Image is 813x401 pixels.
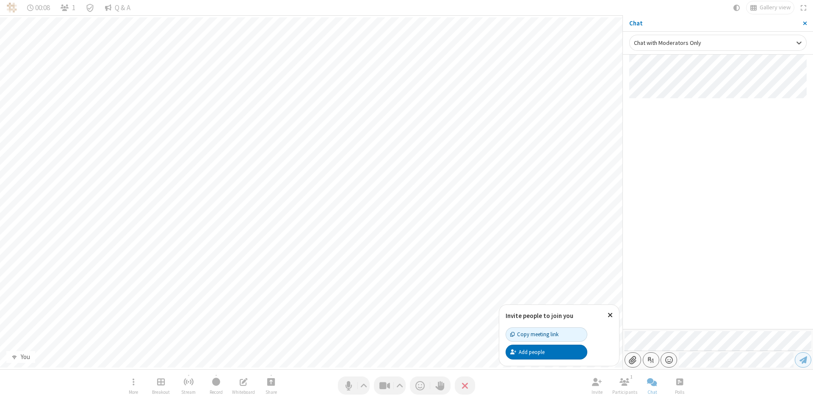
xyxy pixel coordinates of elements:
span: Record [210,390,223,395]
button: Q & A [101,1,134,14]
button: Open menu [121,373,146,398]
button: Video setting [394,376,406,395]
button: Close sidebar [796,15,813,31]
button: Start streaming [176,373,201,398]
p: Chat [629,19,796,28]
button: Open participant list [612,373,637,398]
button: Raise hand [430,376,451,395]
span: Chat with Moderators Only [634,39,701,47]
span: Invite [592,390,603,395]
button: Change layout [747,1,794,14]
span: Polls [675,390,684,395]
span: Participants [612,390,637,395]
span: 00:08 [35,4,50,12]
div: Meeting details Encryption enabled [82,1,98,14]
button: Using system theme [730,1,744,14]
button: Send a reaction [410,376,430,395]
button: Send message [795,352,811,368]
span: 1 [72,4,75,12]
button: Mute (Alt+A) [338,376,370,395]
button: Open participant list [57,1,79,14]
button: Invite participants (Alt+I) [584,373,610,398]
button: End or leave meeting [455,376,475,395]
button: Manage Breakout Rooms [148,373,174,398]
div: Copy meeting link [510,330,559,338]
button: Close chat [639,373,665,398]
span: More [129,390,138,395]
div: 1 [628,373,635,381]
img: QA Selenium DO NOT DELETE OR CHANGE [7,3,17,13]
span: Chat [647,390,657,395]
span: Stream [181,390,196,395]
button: Start sharing [258,373,284,398]
div: Timer [24,1,54,14]
span: Q & A [115,4,130,12]
button: Open shared whiteboard [231,373,256,398]
span: Whiteboard [232,390,255,395]
div: You [17,352,33,362]
button: Open poll [667,373,692,398]
button: Show formatting [643,352,659,368]
button: Audio settings [358,376,370,395]
span: Gallery view [760,4,791,11]
span: Breakout [152,390,170,395]
button: Fullscreen [797,1,810,14]
label: Invite people to join you [506,312,573,320]
button: Close popover [601,305,619,326]
button: Stop video (Alt+V) [374,376,406,395]
button: Start recording [203,373,229,398]
button: Open menu [661,352,677,368]
button: Add people [506,345,587,359]
span: Share [265,390,277,395]
button: Copy meeting link [506,327,587,342]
